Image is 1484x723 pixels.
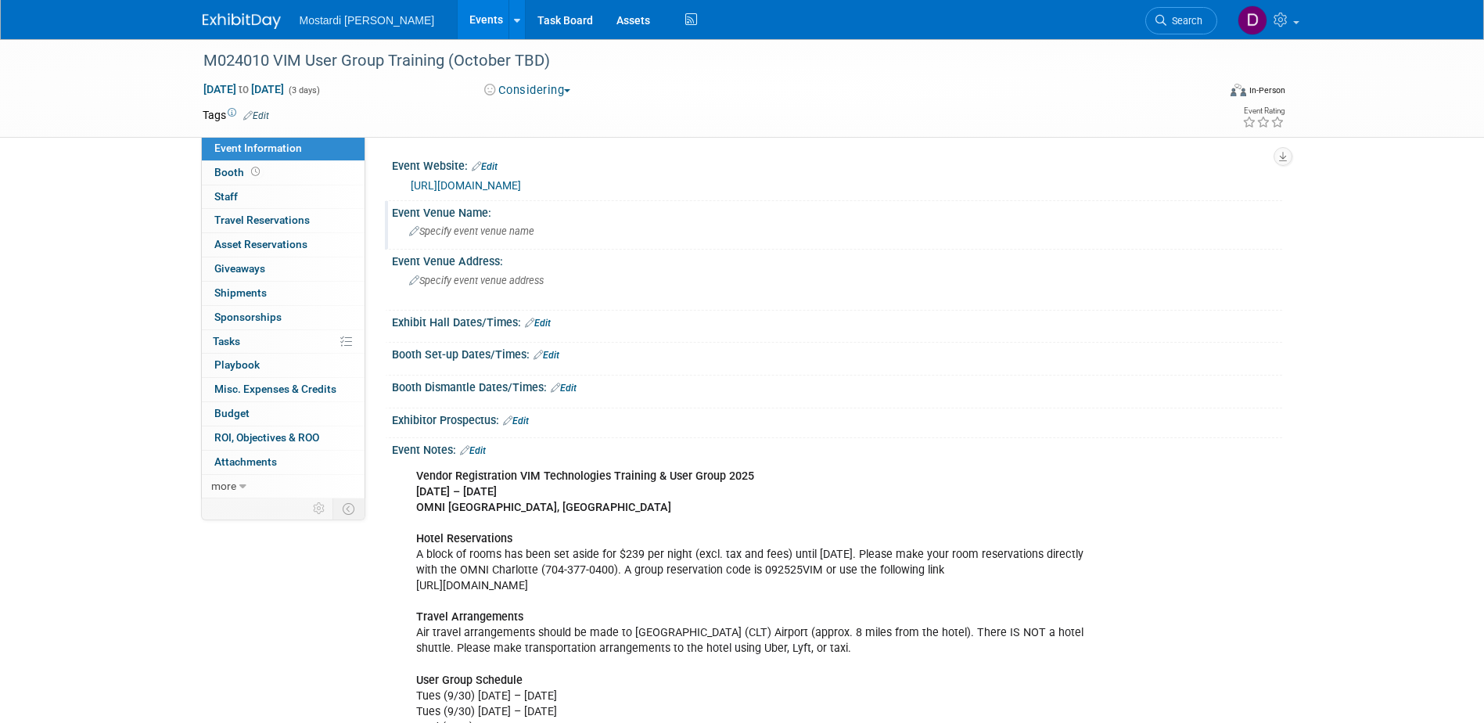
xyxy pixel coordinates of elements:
[202,402,365,426] a: Budget
[214,358,260,371] span: Playbook
[203,107,269,123] td: Tags
[1242,107,1285,115] div: Event Rating
[243,110,269,121] a: Edit
[202,137,365,160] a: Event Information
[202,209,365,232] a: Travel Reservations
[214,431,319,444] span: ROI, Objectives & ROO
[214,262,265,275] span: Giveaways
[202,378,365,401] a: Misc. Expenses & Credits
[392,311,1282,331] div: Exhibit Hall Dates/Times:
[392,250,1282,269] div: Event Venue Address:
[409,275,544,286] span: Specify event venue address
[479,82,577,99] button: Considering
[214,214,310,226] span: Travel Reservations
[392,376,1282,396] div: Booth Dismantle Dates/Times:
[503,415,529,426] a: Edit
[287,85,320,95] span: (3 days)
[1166,15,1202,27] span: Search
[332,498,365,519] td: Toggle Event Tabs
[392,343,1282,363] div: Booth Set-up Dates/Times:
[1231,84,1246,96] img: Format-Inperson.png
[202,475,365,498] a: more
[202,354,365,377] a: Playbook
[202,185,365,209] a: Staff
[551,383,577,394] a: Edit
[248,166,263,178] span: Booth not reserved yet
[525,318,551,329] a: Edit
[392,201,1282,221] div: Event Venue Name:
[306,498,333,519] td: Personalize Event Tab Strip
[409,225,534,237] span: Specify event venue name
[416,532,512,545] b: Hotel Reservations
[214,286,267,299] span: Shipments
[202,257,365,281] a: Giveaways
[203,13,281,29] img: ExhibitDay
[214,142,302,154] span: Event Information
[1249,85,1285,96] div: In-Person
[202,161,365,185] a: Booth
[214,238,307,250] span: Asset Reservations
[472,161,498,172] a: Edit
[300,14,435,27] span: Mostardi [PERSON_NAME]
[202,306,365,329] a: Sponsorships
[203,82,285,96] span: [DATE] [DATE]
[198,47,1194,75] div: M024010 VIM User Group Training (October TBD)
[416,485,497,498] b: [DATE] – [DATE]
[236,83,251,95] span: to
[211,480,236,492] span: more
[214,455,277,468] span: Attachments
[202,330,365,354] a: Tasks
[202,282,365,305] a: Shipments
[214,166,263,178] span: Booth
[416,610,523,624] b: Travel Arrangements
[1238,5,1267,35] img: Dan Grabowski
[1145,7,1217,34] a: Search
[214,407,250,419] span: Budget
[392,438,1282,459] div: Event Notes:
[1125,81,1286,105] div: Event Format
[460,445,486,456] a: Edit
[416,501,671,514] b: OMNI [GEOGRAPHIC_DATA], [GEOGRAPHIC_DATA]
[202,451,365,474] a: Attachments
[416,469,754,483] b: Vendor Registration VIM Technologies Training & User Group 2025
[213,335,240,347] span: Tasks
[214,383,336,395] span: Misc. Expenses & Credits
[214,190,238,203] span: Staff
[214,311,282,323] span: Sponsorships
[392,408,1282,429] div: Exhibitor Prospectus:
[202,426,365,450] a: ROI, Objectives & ROO
[392,154,1282,174] div: Event Website:
[416,674,523,687] b: User Group Schedule
[202,233,365,257] a: Asset Reservations
[411,179,521,192] a: [URL][DOMAIN_NAME]
[534,350,559,361] a: Edit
